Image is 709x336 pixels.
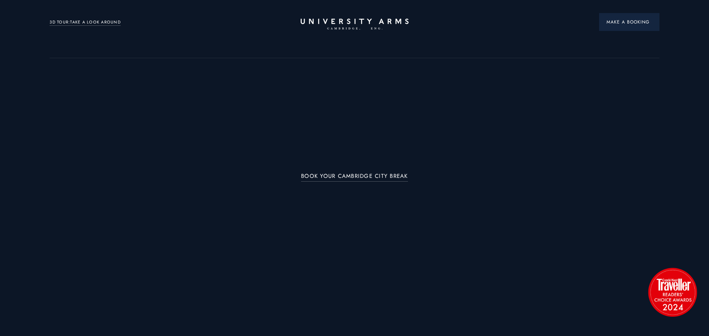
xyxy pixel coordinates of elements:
[301,19,409,30] a: Home
[50,19,121,26] a: 3D TOUR:TAKE A LOOK AROUND
[599,13,659,31] button: Make a BookingArrow icon
[645,264,700,320] img: image-2524eff8f0c5d55edbf694693304c4387916dea5-1501x1501-png
[607,19,652,25] span: Make a Booking
[649,21,652,23] img: Arrow icon
[301,173,408,182] a: BOOK YOUR CAMBRIDGE CITY BREAK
